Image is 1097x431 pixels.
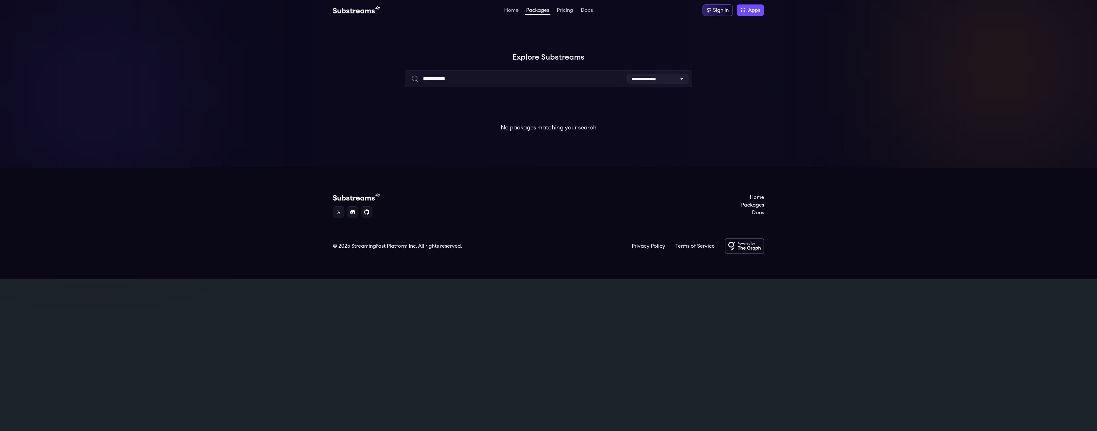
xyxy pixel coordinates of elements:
img: Substream's logo [333,6,380,14]
span: Apps [748,6,760,14]
div: © 2025 StreamingFast Platform Inc. All rights reserved. [333,242,462,250]
a: Packages [525,8,550,15]
img: Powered by The Graph [725,238,764,254]
div: Sign in [713,6,729,14]
a: Packages [741,201,764,209]
p: No packages matching your search [501,123,597,132]
a: Pricing [556,8,574,14]
a: Home [503,8,520,14]
img: Substream's logo [333,194,380,201]
a: Terms of Service [675,242,715,250]
a: Home [741,194,764,201]
a: Docs [741,209,764,216]
a: Privacy Policy [632,242,665,250]
a: Sign in [703,4,733,16]
h1: Explore Substreams [333,51,764,64]
a: Docs [579,8,594,14]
